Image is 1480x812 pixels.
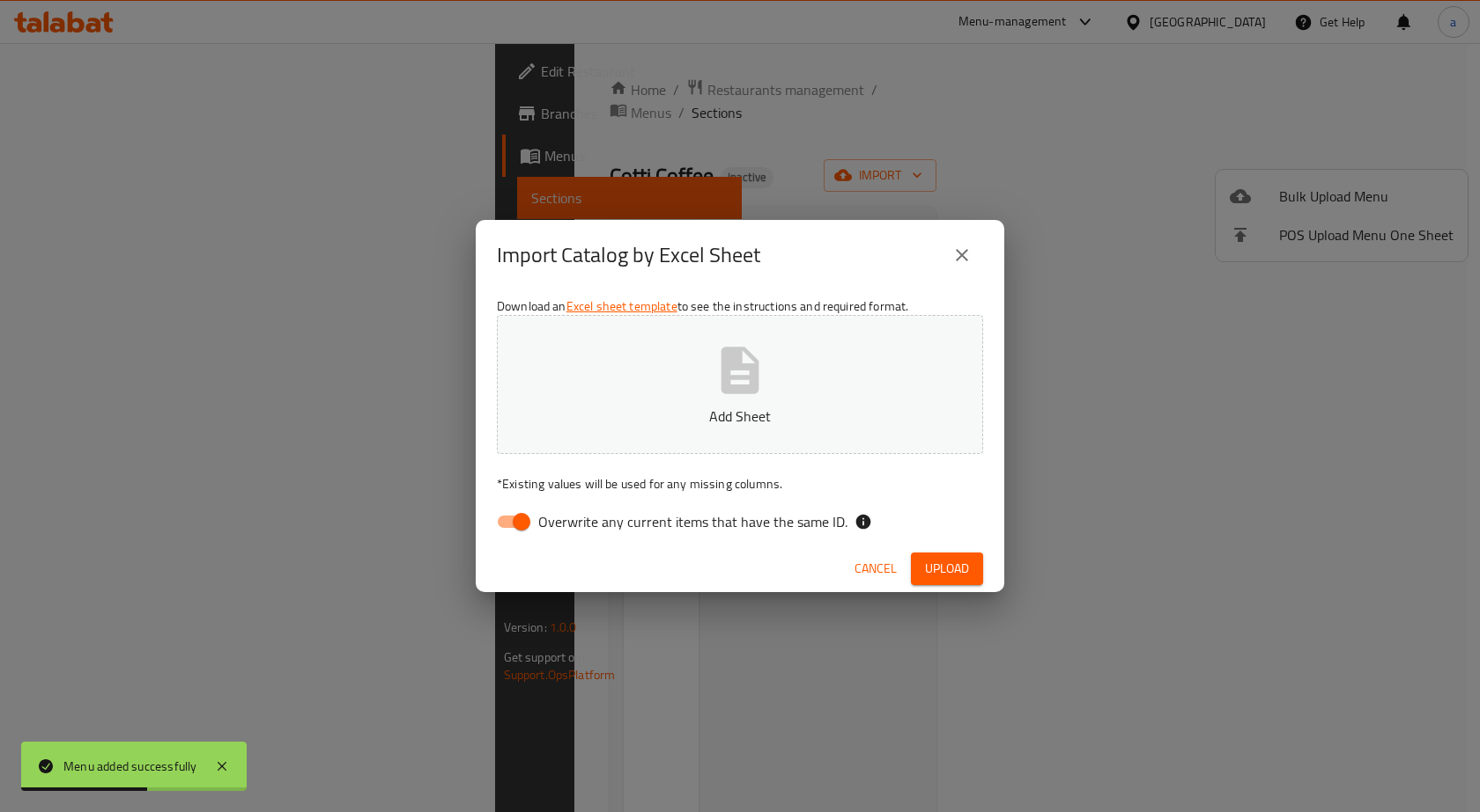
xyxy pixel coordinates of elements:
button: Cancel [847,552,904,585]
a: Excel sheet template [566,295,677,318]
p: Existing values will be used for any missing columns. [497,475,983,493]
span: Overwrite any current items that have the same ID. [538,511,847,532]
h2: Import Catalog by Excel Sheet [497,241,760,269]
button: Upload [911,552,983,585]
p: Add Sheet [524,406,956,427]
span: Upload [925,558,969,580]
span: Cancel [855,558,897,580]
div: Menu added successfully [63,757,197,776]
svg: If the overwrite option isn't selected, then the items that match an existing ID will be ignored ... [855,513,872,530]
button: Add Sheet [497,315,983,454]
div: Download an to see the instructions and required format. [476,290,1004,545]
button: close [941,234,983,276]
